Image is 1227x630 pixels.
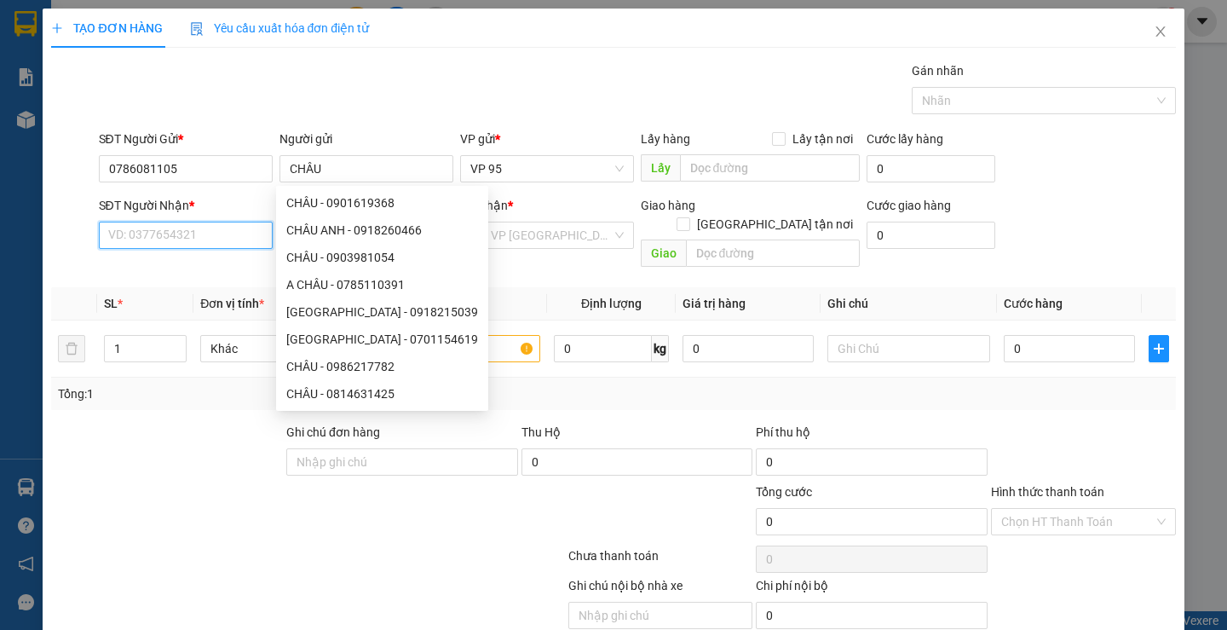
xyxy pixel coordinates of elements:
[1149,342,1168,355] span: plus
[1149,335,1169,362] button: plus
[460,130,634,148] div: VP gửi
[286,194,478,212] div: CHÂU - 0901619368
[470,156,624,182] span: VP 95
[786,130,860,148] span: Lấy tận nơi
[190,21,370,35] span: Yêu cầu xuất hóa đơn điện tử
[286,275,478,294] div: A CHÂU - 0785110391
[641,154,680,182] span: Lấy
[276,326,488,353] div: MINH CHÂU - 0701154619
[200,297,264,310] span: Đơn vị tính
[567,546,755,576] div: Chưa thanh toán
[867,132,943,146] label: Cước lấy hàng
[210,336,353,361] span: Khác
[276,298,488,326] div: NGỌC CHÂU - 0918215039
[683,335,814,362] input: 0
[276,217,488,244] div: CHÂU ANH - 0918260466
[521,425,561,439] span: Thu Hộ
[641,132,690,146] span: Lấy hàng
[58,384,475,403] div: Tổng: 1
[286,384,478,403] div: CHÂU - 0814631425
[104,297,118,310] span: SL
[568,602,753,629] input: Nhập ghi chú
[827,335,990,362] input: Ghi Chú
[110,25,164,164] b: Biên nhận gởi hàng hóa
[641,240,686,267] span: Giao
[652,335,669,362] span: kg
[867,199,951,212] label: Cước giao hàng
[286,303,478,321] div: [GEOGRAPHIC_DATA] - 0918215039
[680,154,860,182] input: Dọc đường
[867,155,995,182] input: Cước lấy hàng
[286,330,478,349] div: [GEOGRAPHIC_DATA] - 0701154619
[1004,297,1063,310] span: Cước hàng
[690,215,860,234] span: [GEOGRAPHIC_DATA] tận nơi
[756,423,988,448] div: Phí thu hộ
[991,485,1104,499] label: Hình thức thanh toán
[756,576,988,602] div: Chi phí nội bộ
[99,196,273,215] div: SĐT Người Nhận
[1154,25,1167,38] span: close
[286,448,518,476] input: Ghi chú đơn hàng
[279,130,453,148] div: Người gửi
[568,576,753,602] div: Ghi chú nội bộ nhà xe
[99,130,273,148] div: SĐT Người Gửi
[641,199,695,212] span: Giao hàng
[686,240,860,267] input: Dọc đường
[286,248,478,267] div: CHÂU - 0903981054
[190,22,204,36] img: icon
[912,64,964,78] label: Gán nhãn
[276,271,488,298] div: A CHÂU - 0785110391
[276,244,488,271] div: CHÂU - 0903981054
[286,425,380,439] label: Ghi chú đơn hàng
[286,221,478,240] div: CHÂU ANH - 0918260466
[867,222,995,249] input: Cước giao hàng
[1137,9,1184,56] button: Close
[286,357,478,376] div: CHÂU - 0986217782
[276,380,488,407] div: CHÂU - 0814631425
[756,485,812,499] span: Tổng cước
[821,287,997,321] th: Ghi chú
[21,110,94,190] b: An Anh Limousine
[276,353,488,380] div: CHÂU - 0986217782
[51,22,63,34] span: plus
[581,297,642,310] span: Định lượng
[51,21,162,35] span: TẠO ĐƠN HÀNG
[683,297,746,310] span: Giá trị hàng
[276,189,488,217] div: CHÂU - 0901619368
[58,335,85,362] button: delete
